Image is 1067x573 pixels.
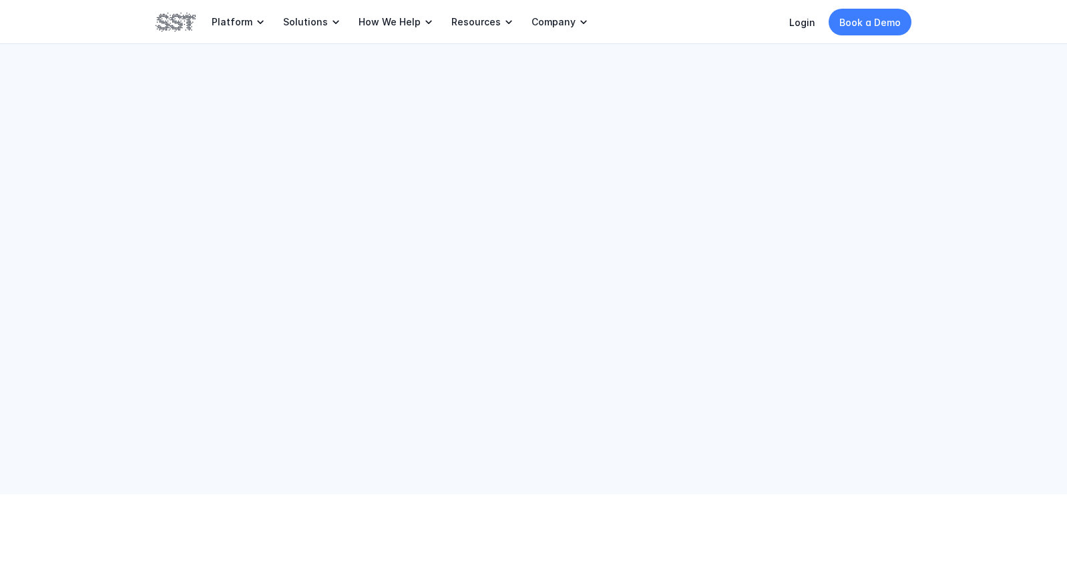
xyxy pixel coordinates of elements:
p: Book a Demo [839,15,901,29]
p: Resources [451,16,501,28]
p: Company [531,16,576,28]
a: Login [789,17,815,28]
img: SST logo [156,11,196,33]
p: Platform [212,16,252,28]
p: How We Help [359,16,421,28]
p: Solutions [283,16,328,28]
a: Book a Demo [829,9,911,35]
